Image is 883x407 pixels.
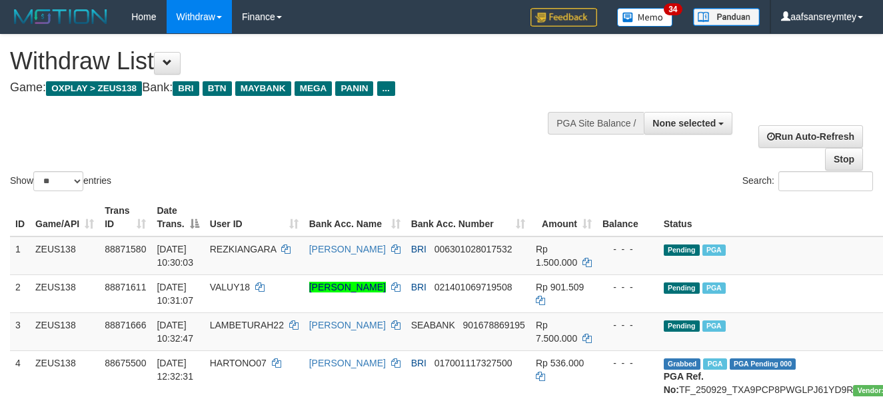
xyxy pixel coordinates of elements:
[602,280,653,294] div: - - -
[105,282,146,292] span: 88871611
[377,81,395,96] span: ...
[664,282,700,294] span: Pending
[664,3,682,15] span: 34
[10,81,575,95] h4: Game: Bank:
[536,358,584,368] span: Rp 536.000
[411,358,427,368] span: BRI
[435,244,512,254] span: Copy 006301028017532 to clipboard
[435,282,512,292] span: Copy 021401069719508 to clipboard
[10,274,30,312] td: 2
[151,199,204,236] th: Date Trans.: activate to sort column descending
[530,199,597,236] th: Amount: activate to sort column ascending
[309,244,386,254] a: [PERSON_NAME]
[602,356,653,370] div: - - -
[702,320,726,332] span: Marked by aafanarl
[304,199,406,236] th: Bank Acc. Name: activate to sort column ascending
[778,171,873,191] input: Search:
[157,244,193,268] span: [DATE] 10:30:03
[173,81,199,96] span: BRI
[664,371,704,395] b: PGA Ref. No:
[10,48,575,75] h1: Withdraw List
[10,199,30,236] th: ID
[702,244,726,256] span: Marked by aafsolysreylen
[157,282,193,306] span: [DATE] 10:31:07
[157,320,193,344] span: [DATE] 10:32:47
[536,244,577,268] span: Rp 1.500.000
[536,320,577,344] span: Rp 7.500.000
[652,118,716,129] span: None selected
[602,318,653,332] div: - - -
[295,81,333,96] span: MEGA
[105,358,146,368] span: 88675500
[602,242,653,256] div: - - -
[435,358,512,368] span: Copy 017001117327500 to clipboard
[335,81,373,96] span: PANIN
[411,320,455,330] span: SEABANK
[205,199,304,236] th: User ID: activate to sort column ascending
[664,358,701,370] span: Grabbed
[33,171,83,191] select: Showentries
[758,125,863,148] a: Run Auto-Refresh
[693,8,760,26] img: panduan.png
[10,171,111,191] label: Show entries
[730,358,796,370] span: PGA Pending
[548,112,644,135] div: PGA Site Balance /
[10,350,30,402] td: 4
[210,282,250,292] span: VALUY18
[203,81,232,96] span: BTN
[597,199,658,236] th: Balance
[309,320,386,330] a: [PERSON_NAME]
[309,282,386,292] a: [PERSON_NAME]
[210,358,267,368] span: HARTONO07
[30,350,99,402] td: ZEUS138
[210,244,277,254] span: REZKIANGARA
[617,8,673,27] img: Button%20Memo.svg
[235,81,291,96] span: MAYBANK
[703,358,726,370] span: Marked by aaftrukkakada
[10,236,30,275] td: 1
[157,358,193,382] span: [DATE] 12:32:31
[406,199,530,236] th: Bank Acc. Number: activate to sort column ascending
[309,358,386,368] a: [PERSON_NAME]
[10,7,111,27] img: MOTION_logo.png
[105,320,146,330] span: 88871666
[664,320,700,332] span: Pending
[664,244,700,256] span: Pending
[536,282,584,292] span: Rp 901.509
[30,274,99,312] td: ZEUS138
[30,312,99,350] td: ZEUS138
[30,199,99,236] th: Game/API: activate to sort column ascending
[411,282,427,292] span: BRI
[462,320,524,330] span: Copy 901678869195 to clipboard
[10,312,30,350] td: 3
[99,199,151,236] th: Trans ID: activate to sort column ascending
[644,112,732,135] button: None selected
[825,148,863,171] a: Stop
[46,81,142,96] span: OXPLAY > ZEUS138
[702,282,726,294] span: Marked by aafsolysreylen
[210,320,284,330] span: LAMBETURAH22
[742,171,873,191] label: Search:
[105,244,146,254] span: 88871580
[530,8,597,27] img: Feedback.jpg
[30,236,99,275] td: ZEUS138
[411,244,427,254] span: BRI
